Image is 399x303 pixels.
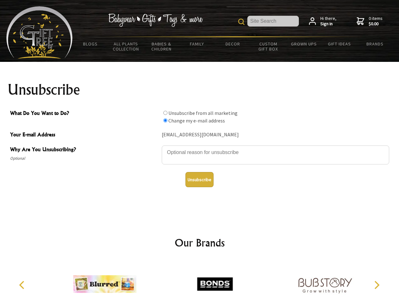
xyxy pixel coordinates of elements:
[215,37,251,50] a: Decor
[357,37,393,50] a: Brands
[320,16,336,27] span: Hi there,
[168,117,225,124] label: Change my e-mail address
[16,278,30,292] button: Previous
[238,19,245,25] img: product search
[162,146,389,164] textarea: Why Are You Unsubscribing?
[163,111,167,115] input: What Do You Want to Do?
[10,146,159,155] span: Why Are You Unsubscribing?
[8,82,392,97] h1: Unsubscribe
[13,235,387,250] h2: Our Brands
[179,37,215,50] a: Family
[162,130,389,140] div: [EMAIL_ADDRESS][DOMAIN_NAME]
[247,16,299,27] input: Site Search
[357,16,383,27] a: 0 items$0.00
[309,16,336,27] a: Hi there,Sign in
[163,118,167,122] input: What Do You Want to Do?
[369,21,383,27] strong: $0.00
[370,278,384,292] button: Next
[73,37,108,50] a: BLOGS
[6,6,73,59] img: Babyware - Gifts - Toys and more...
[10,109,159,118] span: What Do You Want to Do?
[10,131,159,140] span: Your E-mail Address
[108,37,144,56] a: All Plants Collection
[251,37,286,56] a: Custom Gift Box
[320,21,336,27] strong: Sign in
[168,110,238,116] label: Unsubscribe from all marketing
[10,155,159,162] span: Optional
[369,15,383,27] span: 0 items
[108,14,203,27] img: Babywear - Gifts - Toys & more
[185,172,214,187] button: Unsubscribe
[144,37,179,56] a: Babies & Children
[322,37,357,50] a: Gift Ideas
[286,37,322,50] a: Grown Ups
